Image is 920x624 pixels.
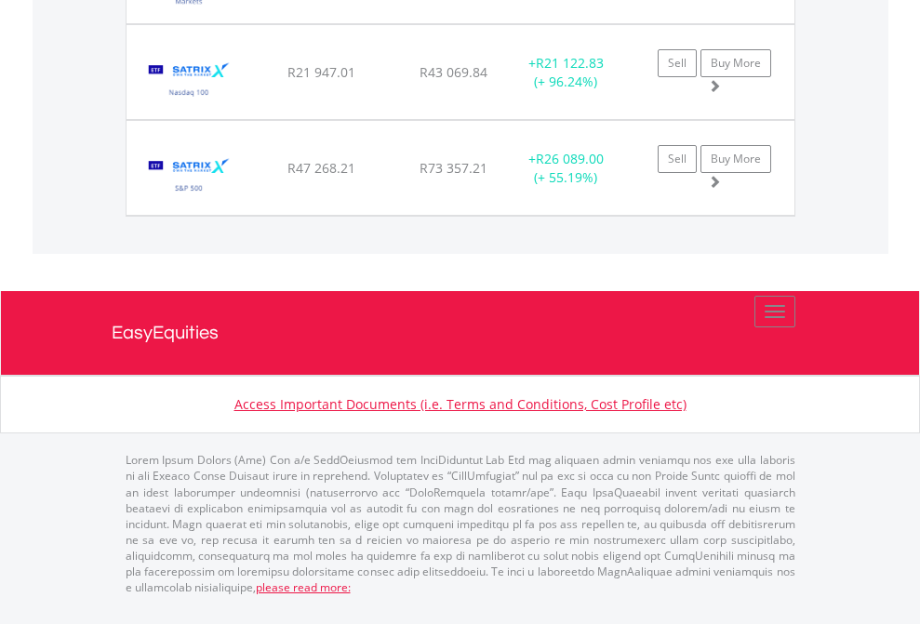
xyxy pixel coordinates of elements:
p: Lorem Ipsum Dolors (Ame) Con a/e SeddOeiusmod tem InciDiduntut Lab Etd mag aliquaen admin veniamq... [126,452,795,595]
span: R47 268.21 [287,159,355,177]
span: R43 069.84 [420,63,487,81]
a: please read more: [256,579,351,595]
a: Buy More [700,145,771,173]
span: R21 122.83 [536,54,604,72]
img: TFSA.STXNDQ.png [136,48,243,114]
a: EasyEquities [112,291,809,375]
a: Access Important Documents (i.e. Terms and Conditions, Cost Profile etc) [234,395,687,413]
a: Buy More [700,49,771,77]
a: Sell [658,49,697,77]
a: Sell [658,145,697,173]
span: R26 089.00 [536,150,604,167]
div: + (+ 55.19%) [508,150,624,187]
span: R73 357.21 [420,159,487,177]
div: + (+ 96.24%) [508,54,624,91]
span: R21 947.01 [287,63,355,81]
img: TFSA.STX500.png [136,144,243,210]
